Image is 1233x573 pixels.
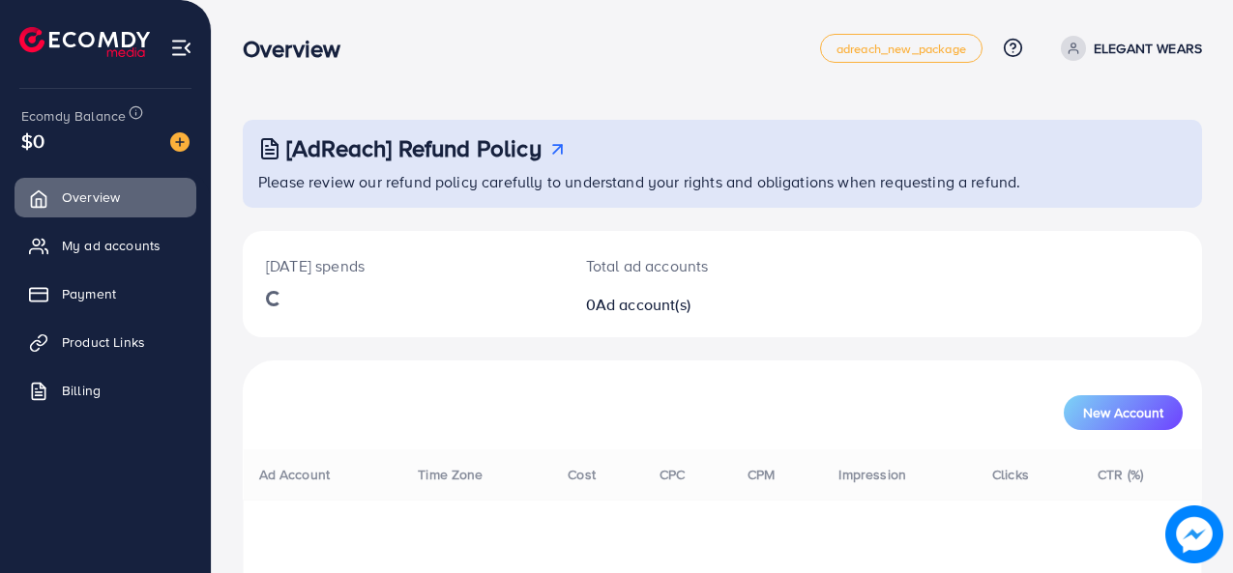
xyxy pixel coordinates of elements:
[19,27,150,57] img: logo
[266,254,540,277] p: [DATE] spends
[62,284,116,303] span: Payment
[62,381,101,400] span: Billing
[837,43,966,55] span: adreach_new_package
[820,34,983,63] a: adreach_new_package
[1053,36,1202,61] a: ELEGANT WEARS
[170,132,190,152] img: image
[15,226,196,265] a: My ad accounts
[62,187,120,207] span: Overview
[15,274,196,313] a: Payment
[21,127,44,155] span: $0
[170,37,192,59] img: menu
[586,254,779,277] p: Total ad accounts
[1165,505,1223,563] img: image
[15,323,196,361] a: Product Links
[21,106,126,126] span: Ecomdy Balance
[62,236,161,255] span: My ad accounts
[243,35,356,63] h3: Overview
[62,332,145,352] span: Product Links
[586,296,779,314] h2: 0
[286,134,542,162] h3: [AdReach] Refund Policy
[15,371,196,410] a: Billing
[15,178,196,216] a: Overview
[1094,37,1202,60] p: ELEGANT WEARS
[596,294,690,315] span: Ad account(s)
[258,170,1190,193] p: Please review our refund policy carefully to understand your rights and obligations when requesti...
[1064,395,1183,430] button: New Account
[1083,406,1163,419] span: New Account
